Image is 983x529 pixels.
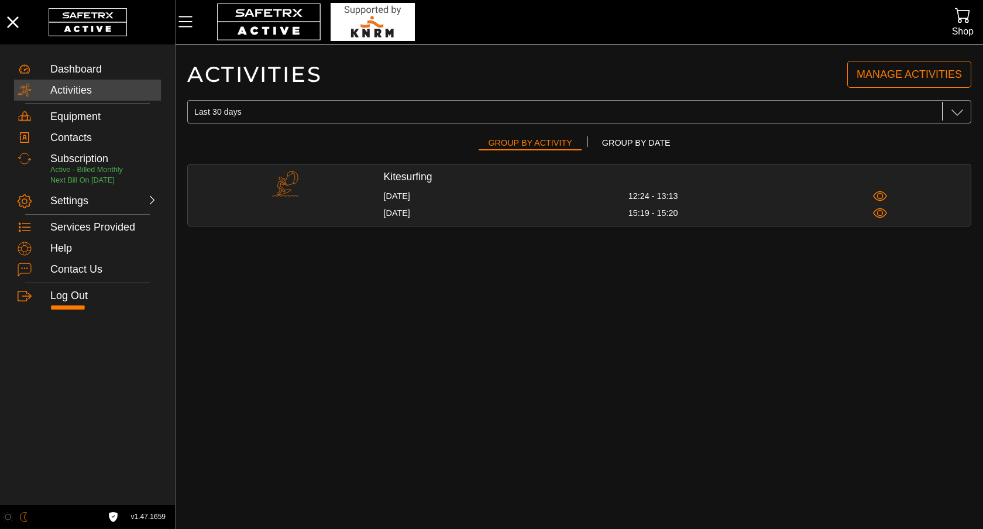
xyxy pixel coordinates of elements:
div: Services Provided [50,221,157,234]
div: Settings [50,195,102,208]
div: Contacts [50,132,157,145]
h1: Activities [187,61,322,88]
img: ModeLight.svg [3,512,13,522]
div: 12:24 - 13:13 [628,191,873,202]
div: Shop [952,23,974,39]
span: Manage Activities [857,66,962,84]
div: Equipment [50,111,157,123]
img: KITE_SURFING.svg [272,170,299,197]
button: v1.47.1659 [124,507,173,527]
button: Group by Activity [479,133,581,155]
div: Help [50,242,157,255]
img: Help.svg [18,242,32,256]
span: View [873,206,888,221]
img: Subscription.svg [18,152,32,166]
img: Activities.svg [18,83,32,97]
div: Log Out [50,290,157,303]
img: Equipment.svg [18,109,32,123]
img: ContactUs.svg [18,263,32,277]
span: Group by Activity [488,136,572,150]
div: Subscription [50,153,157,166]
button: Group by Date [593,133,680,155]
span: v1.47.1659 [131,511,166,523]
span: Last 30 days [194,107,242,117]
div: 15:19 - 15:20 [628,208,873,219]
span: Next Bill On [DATE] [50,176,115,184]
div: [DATE] [384,208,628,219]
h5: Kitesurfing [384,170,971,184]
div: Dashboard [50,63,157,76]
div: [DATE] [384,191,628,202]
span: Group by Date [602,136,671,150]
div: Activities [50,84,157,97]
span: Active - Billed Monthly [50,166,123,174]
div: Contact Us [50,263,157,276]
a: Manage Activities [847,61,971,88]
span: View [873,189,888,204]
button: Menu [176,9,205,34]
a: License Agreement [105,512,121,522]
img: ModeDark.svg [19,512,29,522]
img: RescueLogo.svg [331,3,415,41]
